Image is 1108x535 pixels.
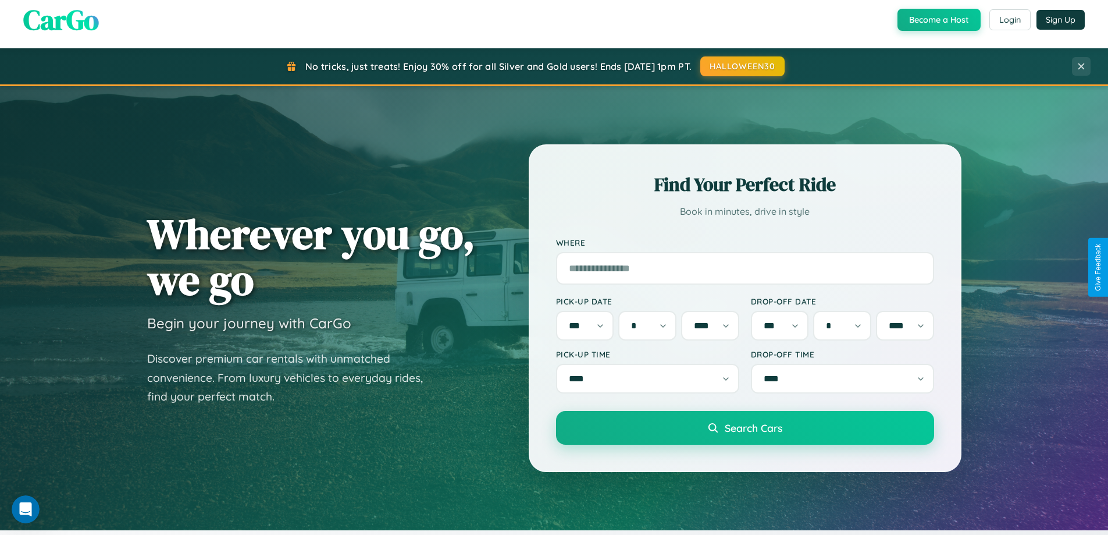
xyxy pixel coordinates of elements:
span: Search Cars [725,421,782,434]
p: Discover premium car rentals with unmatched convenience. From luxury vehicles to everyday rides, ... [147,349,438,406]
button: Search Cars [556,411,934,445]
button: Login [989,9,1031,30]
label: Drop-off Date [751,296,934,306]
button: HALLOWEEN30 [700,56,785,76]
span: CarGo [23,1,99,39]
span: No tricks, just treats! Enjoy 30% off for all Silver and Gold users! Ends [DATE] 1pm PT. [305,61,692,72]
iframe: Intercom live chat [12,495,40,523]
label: Pick-up Time [556,349,739,359]
label: Drop-off Time [751,349,934,359]
h1: Wherever you go, we go [147,211,475,303]
h3: Begin your journey with CarGo [147,314,351,332]
button: Sign Up [1036,10,1085,30]
label: Pick-up Date [556,296,739,306]
button: Become a Host [897,9,981,31]
p: Book in minutes, drive in style [556,203,934,220]
div: Give Feedback [1094,244,1102,291]
h2: Find Your Perfect Ride [556,172,934,197]
label: Where [556,238,934,247]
